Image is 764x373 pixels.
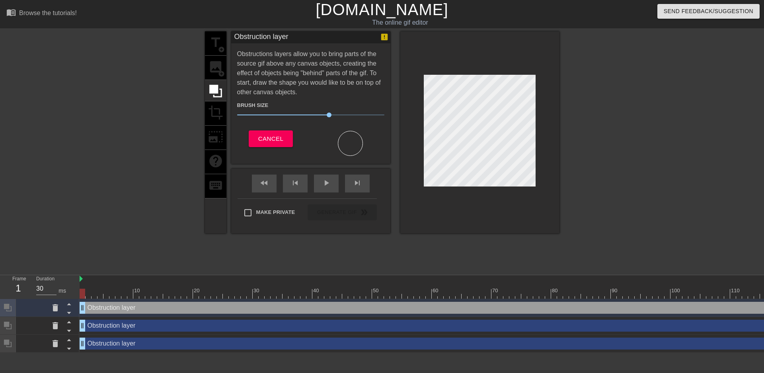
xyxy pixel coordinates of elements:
div: 30 [253,287,261,295]
span: skip_previous [290,178,300,188]
label: Duration [36,277,55,282]
span: fast_rewind [259,178,269,188]
span: drag_handle [78,322,86,330]
div: 1 [12,281,24,295]
span: play_arrow [322,178,331,188]
a: [DOMAIN_NAME] [316,1,448,18]
span: menu_book [6,8,16,17]
div: The online gif editor [259,18,542,27]
div: 20 [194,287,201,295]
div: 70 [492,287,499,295]
span: Make Private [256,208,295,216]
div: 100 [671,287,681,295]
span: Cancel [258,134,283,144]
span: Send Feedback/Suggestion [664,6,753,16]
div: ms [58,287,66,295]
label: Brush Size [237,101,269,109]
div: 40 [313,287,320,295]
div: Obstructions layers allow you to bring parts of the source gif above any canvas objects, creating... [237,49,384,156]
div: 10 [134,287,141,295]
span: skip_next [353,178,362,188]
div: 110 [731,287,741,295]
div: 90 [612,287,619,295]
div: Browse the tutorials! [19,10,77,16]
span: drag_handle [78,340,86,348]
div: Frame [6,275,30,298]
div: 50 [373,287,380,295]
button: Send Feedback/Suggestion [657,4,760,19]
button: Cancel [249,130,293,147]
a: Browse the tutorials! [6,8,77,20]
span: drag_handle [78,304,86,312]
div: Obstruction layer [234,31,288,43]
div: 80 [552,287,559,295]
div: 60 [433,287,440,295]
